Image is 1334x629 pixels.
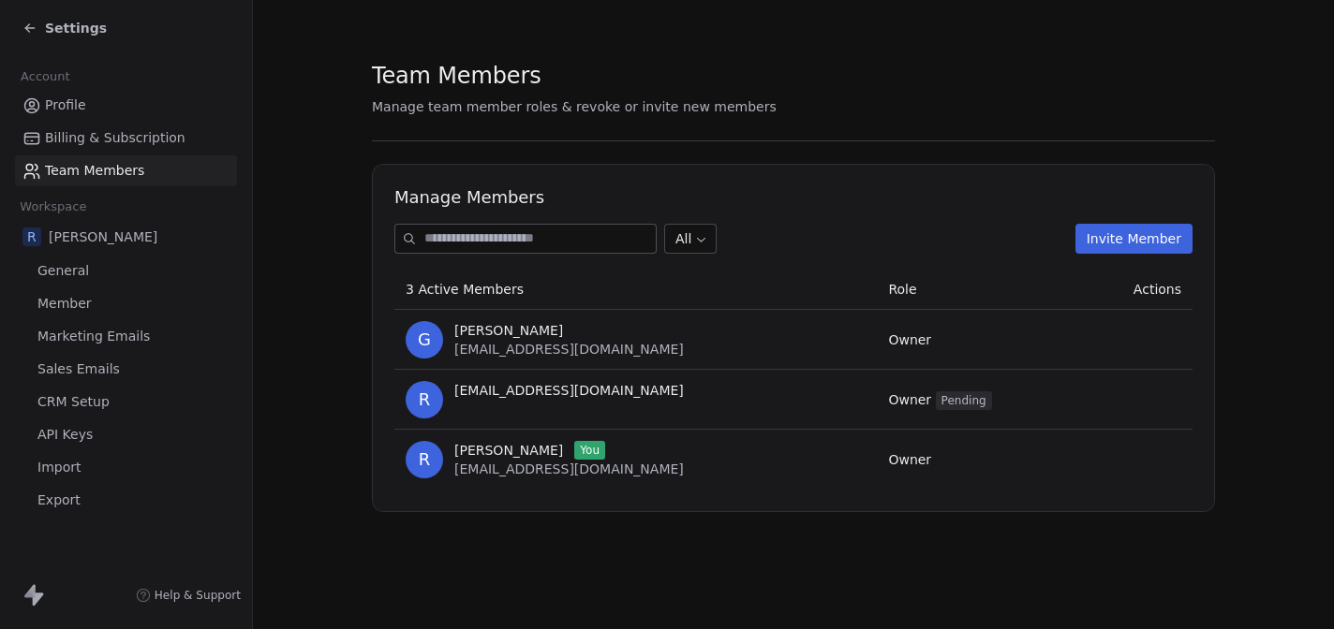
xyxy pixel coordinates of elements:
span: Profile [45,95,86,115]
span: Member [37,294,92,314]
span: Settings [45,19,107,37]
span: Export [37,490,81,510]
span: CRM Setup [37,392,110,412]
span: G [406,321,443,358]
span: General [37,261,89,281]
span: [EMAIL_ADDRESS][DOMAIN_NAME] [454,461,684,476]
span: Role [888,282,916,297]
a: Help & Support [136,588,241,603]
a: Profile [15,90,237,121]
a: Marketing Emails [15,321,237,352]
span: Help & Support [155,588,241,603]
span: Pending [936,391,992,410]
span: You [574,441,605,460]
a: General [15,256,237,286]
span: Import [37,458,81,477]
span: [EMAIL_ADDRESS][DOMAIN_NAME] [454,381,684,400]
span: 3 Active Members [406,282,524,297]
span: Billing & Subscription [45,128,185,148]
span: Owner [888,332,931,347]
a: Sales Emails [15,354,237,385]
span: [EMAIL_ADDRESS][DOMAIN_NAME] [454,342,684,357]
span: Owner [888,452,931,467]
span: r [406,381,443,418]
a: Member [15,288,237,319]
span: Account [12,63,78,91]
span: Sales Emails [37,359,120,379]
a: Export [15,485,237,516]
a: Settings [22,19,107,37]
span: [PERSON_NAME] [49,227,157,246]
span: [PERSON_NAME] [454,441,563,460]
button: Invite Member [1075,224,1193,254]
span: Marketing Emails [37,327,150,346]
a: Import [15,452,237,483]
a: API Keys [15,419,237,450]
span: Team Members [372,62,541,90]
a: Billing & Subscription [15,123,237,154]
span: R [22,227,41,246]
span: Actions [1134,282,1181,297]
span: Owner [888,392,991,407]
a: CRM Setup [15,387,237,417]
span: R [406,441,443,478]
span: [PERSON_NAME] [454,321,563,340]
span: Manage team member roles & revoke or invite new members [372,99,777,114]
span: Team Members [45,161,144,181]
a: Team Members [15,155,237,186]
span: API Keys [37,425,93,445]
h1: Manage Members [394,186,1193,209]
span: Workspace [12,193,95,221]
